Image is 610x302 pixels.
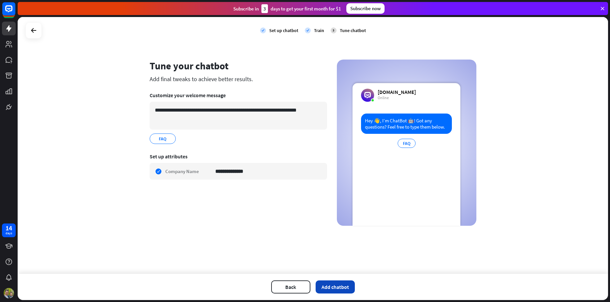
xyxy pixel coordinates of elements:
[331,27,337,33] div: 3
[2,223,16,237] a: 14 days
[305,27,311,33] i: check
[150,60,327,72] div: Tune your chatbot
[346,3,385,14] div: Subscribe now
[150,153,327,160] div: Set up attributes
[260,27,266,33] i: check
[150,75,327,83] div: Add final tweaks to achieve better results.
[398,139,416,148] div: FAQ
[314,27,324,33] div: Train
[261,4,268,13] div: 3
[378,89,416,95] div: [DOMAIN_NAME]
[5,3,25,22] button: Open LiveChat chat widget
[378,95,416,100] div: Online
[158,135,167,142] span: FAQ
[316,280,355,293] button: Add chatbot
[150,92,327,98] div: Customize your welcome message
[269,27,298,33] div: Set up chatbot
[340,27,366,33] div: Tune chatbot
[6,231,12,236] div: days
[361,114,452,134] div: Hey 👋, I’m ChatBot 🤖! Got any questions? Feel free to type them below.
[233,4,341,13] div: Subscribe in days to get your first month for $1
[6,225,12,231] div: 14
[271,280,310,293] button: Back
